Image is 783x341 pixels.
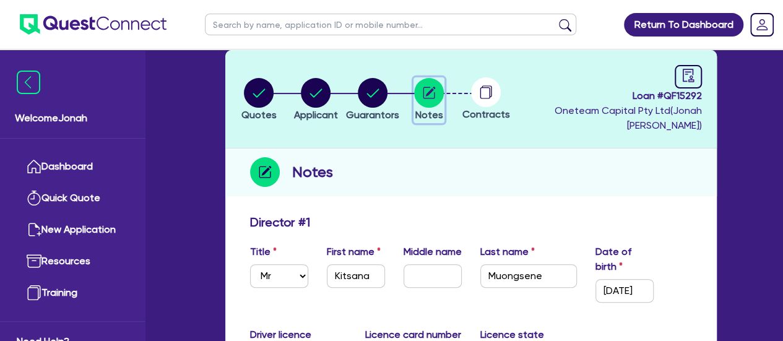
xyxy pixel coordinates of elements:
[675,65,702,88] a: audit
[293,77,339,123] button: Applicant
[294,109,338,121] span: Applicant
[624,13,743,37] a: Return To Dashboard
[17,277,129,309] a: Training
[17,151,129,183] a: Dashboard
[595,279,654,303] input: DD / MM / YYYY
[250,244,277,259] label: Title
[404,244,462,259] label: Middle name
[595,244,654,274] label: Date of birth
[205,14,576,35] input: Search by name, application ID or mobile number...
[27,285,41,300] img: training
[327,244,381,259] label: First name
[555,105,702,131] span: Oneteam Capital Pty Ltd ( Jonah [PERSON_NAME] )
[17,214,129,246] a: New Application
[27,191,41,205] img: quick-quote
[345,77,400,123] button: Guarantors
[17,71,40,94] img: icon-menu-close
[346,109,399,121] span: Guarantors
[20,14,167,35] img: quest-connect-logo-blue
[292,161,333,183] h2: Notes
[17,246,129,277] a: Resources
[15,111,131,126] span: Welcome Jonah
[415,109,443,121] span: Notes
[462,108,510,120] span: Contracts
[241,109,277,121] span: Quotes
[746,9,778,41] a: Dropdown toggle
[250,215,310,230] h3: Director # 1
[681,69,695,82] span: audit
[27,222,41,237] img: new-application
[27,254,41,269] img: resources
[413,77,444,123] button: Notes
[250,157,280,187] img: step-icon
[517,88,701,103] span: Loan # QF15292
[17,183,129,214] a: Quick Quote
[480,244,535,259] label: Last name
[241,77,277,123] button: Quotes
